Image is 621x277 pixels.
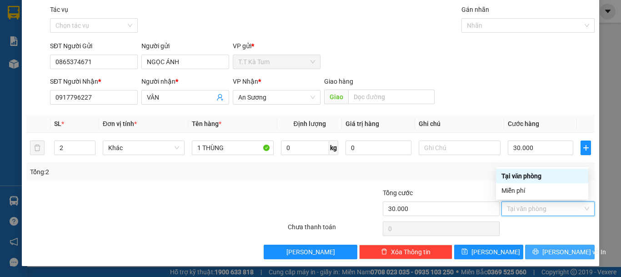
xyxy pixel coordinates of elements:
input: Ghi Chú [419,141,501,155]
span: user-add [216,94,224,101]
input: 0 [346,141,411,155]
span: [PERSON_NAME] và In [542,247,606,257]
span: [PERSON_NAME] [471,247,520,257]
button: printer[PERSON_NAME] và In [525,245,595,259]
span: Giao hàng [324,78,353,85]
button: delete [30,141,45,155]
div: SĐT Người Nhận [50,76,138,86]
span: Định lượng [293,120,326,127]
div: Người nhận [141,76,229,86]
span: VP Nhận [233,78,258,85]
div: Tại văn phòng [501,171,583,181]
input: Dọc đường [348,90,435,104]
div: Miễn phí [501,186,583,196]
span: delete [381,248,387,256]
span: Tên hàng [192,120,221,127]
button: [PERSON_NAME] [264,245,357,259]
button: deleteXóa Thông tin [359,245,452,259]
div: SĐT Người Gửi [50,41,138,51]
label: Gán nhãn [461,6,489,13]
div: Chưa thanh toán [287,222,382,238]
span: save [461,248,468,256]
span: Xóa Thông tin [391,247,431,257]
span: plus [581,144,591,151]
span: T.T Kà Tum [238,55,315,69]
span: [PERSON_NAME] [286,247,335,257]
button: save[PERSON_NAME] [454,245,524,259]
span: Giao [324,90,348,104]
span: Giá trị hàng [346,120,379,127]
button: plus [581,141,591,155]
div: VP gửi [233,41,321,51]
div: Người gửi [141,41,229,51]
span: Tại văn phòng [507,202,589,216]
span: kg [329,141,338,155]
span: printer [532,248,539,256]
span: Cước hàng [508,120,539,127]
span: An Sương [238,91,315,104]
div: Tổng: 2 [30,167,240,177]
span: SL [54,120,61,127]
th: Ghi chú [415,115,504,133]
span: Khác [108,141,179,155]
span: Đơn vị tính [103,120,137,127]
span: Tổng cước [383,189,413,196]
input: VD: Bàn, Ghế [192,141,274,155]
label: Tác vụ [50,6,68,13]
